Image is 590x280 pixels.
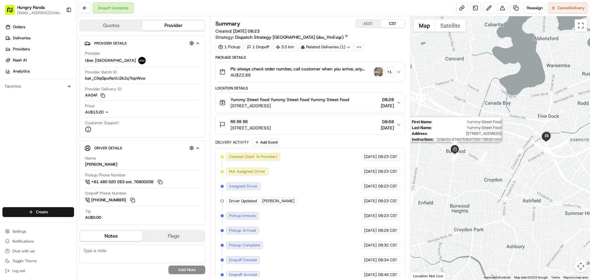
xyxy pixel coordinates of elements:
[364,183,377,189] span: [DATE]
[36,209,48,215] span: Create
[364,213,377,219] span: [DATE]
[451,154,458,161] div: 1
[412,120,432,124] span: First Name :
[94,41,127,46] span: Provider Details
[85,69,117,75] span: Provider Batch ID
[17,10,61,15] span: [EMAIL_ADDRESS][DOMAIN_NAME]
[142,231,205,241] button: Flags
[229,257,257,263] span: Dropoff Enroute
[12,268,25,273] span: Log out
[229,213,256,219] span: Pickup Enroute
[80,231,142,241] button: Notes
[378,198,397,204] span: 08:23 CST
[356,20,380,28] button: AEST
[450,154,457,161] div: 4
[564,276,588,279] a: Report a map error
[85,215,101,220] div: AU$0.00
[481,151,488,157] div: 9
[378,272,397,278] span: 08:46 CST
[12,239,34,244] span: Notifications
[13,35,30,41] span: Deliveries
[524,2,545,14] button: Reassign
[551,276,560,279] a: Terms
[138,57,146,64] img: uber-new-logo.jpeg
[378,213,397,219] span: 08:23 CST
[13,69,30,74] span: Analytics
[80,21,142,30] button: Quotes
[364,154,377,160] span: [DATE]
[2,44,77,54] a: Providers
[2,207,74,217] button: Create
[85,209,91,214] span: Tip
[12,249,35,254] span: Chat with us!
[215,34,348,40] div: Strategy:
[230,103,349,109] span: [STREET_ADDRESS]
[91,197,126,203] span: [PHONE_NUMBER]
[527,5,543,11] span: Reassign
[85,143,200,153] button: Driver Details
[229,272,257,278] span: Dropoff Arrived
[364,257,377,263] span: [DATE]
[557,5,585,11] span: Cancel Delivery
[235,34,348,40] a: Dispatch Strategy [GEOGRAPHIC_DATA] (dss_YmEvqz)
[2,81,74,91] div: Favorites
[2,237,74,246] button: Notifications
[230,119,248,125] span: fifi fifi fifi
[2,55,77,65] a: Nash AI
[12,258,37,263] span: Toggle Theme
[437,137,502,142] span: OrderSn:#7447696375951786351663
[378,228,397,233] span: 08:29 CST
[85,120,119,126] span: Customer Support
[13,46,30,52] span: Providers
[91,179,153,185] span: +61 480 020 263 ext. 76800208
[13,24,25,30] span: Orders
[85,51,100,56] span: Provider
[216,93,405,112] button: Yummy Street Food Yummy Street Food Yummy Street Food[STREET_ADDRESS]08:28[DATE]
[435,125,502,130] span: Yummy Street Food
[229,154,277,160] span: Created (Sent To Provider)
[532,130,539,136] div: 11
[85,191,127,196] span: Dropoff Phone Number
[230,66,372,72] span: Plz always check order number, call customer when you arrive, any delivery issues, Contact WhatsA...
[2,33,77,43] a: Deliveries
[364,228,377,233] span: [DATE]
[412,272,432,280] img: Google
[412,137,434,142] span: Instructions :
[142,21,205,30] button: Provider
[85,93,105,98] button: AA04F
[12,229,26,234] span: Settings
[2,266,74,275] button: Log out
[85,38,200,48] button: Provider Details
[2,66,77,76] a: Analytics
[2,247,74,255] button: Chat with us!
[575,260,587,272] button: Map camera controls
[364,198,377,204] span: [DATE]
[215,86,405,91] div: Location Details
[215,55,405,60] div: Package Details
[2,2,64,17] button: Hungry Panda[EMAIL_ADDRESS][DOMAIN_NAME]
[262,198,294,204] span: [PERSON_NAME]
[374,68,383,76] img: photo_proof_of_pickup image
[216,115,405,135] button: fifi fifi fifi[STREET_ADDRESS]08:58[DATE]
[85,162,117,167] div: [PERSON_NAME]
[575,19,587,32] button: Toggle fullscreen view
[374,68,394,76] button: photo_proof_of_pickup image+1
[235,34,344,40] span: Dispatch Strategy [GEOGRAPHIC_DATA] (dss_YmEvqz)
[381,103,394,109] span: [DATE]
[378,154,397,160] span: 08:23 CST
[435,120,502,124] span: Yummy Street Food
[17,4,45,10] button: Hungry Panda
[229,243,260,248] span: Pickup Complete
[94,146,122,151] span: Driver Details
[13,57,27,63] span: Nash AI
[85,197,136,203] button: [PHONE_NUMBER]
[364,243,377,248] span: [DATE]
[2,22,77,32] a: Orders
[380,20,405,28] button: CST
[215,43,243,51] div: 1 Pickup
[229,228,256,233] span: Pickup Arrived
[85,179,163,185] button: +61 480 020 263 ext. 76800208
[85,58,136,63] span: Uber [GEOGRAPHIC_DATA]
[85,86,121,92] span: Provider Delivery ID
